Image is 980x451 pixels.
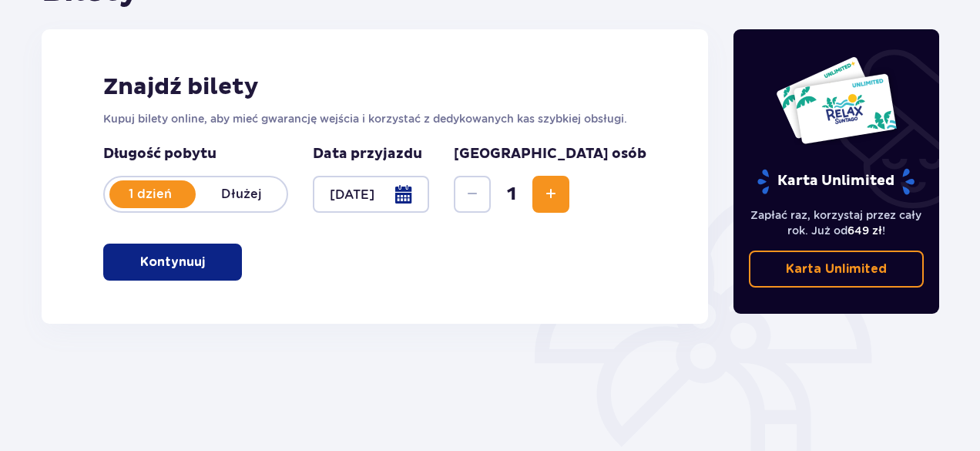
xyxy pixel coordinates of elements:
[454,145,646,163] p: [GEOGRAPHIC_DATA] osób
[847,224,882,237] span: 649 zł
[749,251,925,288] a: Karta Unlimited
[196,186,287,203] p: Dłużej
[103,244,242,281] button: Kontynuuj
[105,186,196,203] p: 1 dzień
[140,254,205,271] p: Kontynuuj
[103,72,646,102] h2: Znajdź bilety
[756,168,916,195] p: Karta Unlimited
[494,183,529,206] span: 1
[532,176,569,213] button: Increase
[454,176,491,213] button: Decrease
[103,111,646,126] p: Kupuj bilety online, aby mieć gwarancję wejścia i korzystać z dedykowanych kas szybkiej obsługi.
[786,261,887,278] p: Karta Unlimited
[313,145,422,163] p: Data przyjazdu
[103,145,288,163] p: Długość pobytu
[749,207,925,238] p: Zapłać raz, korzystaj przez cały rok. Już od !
